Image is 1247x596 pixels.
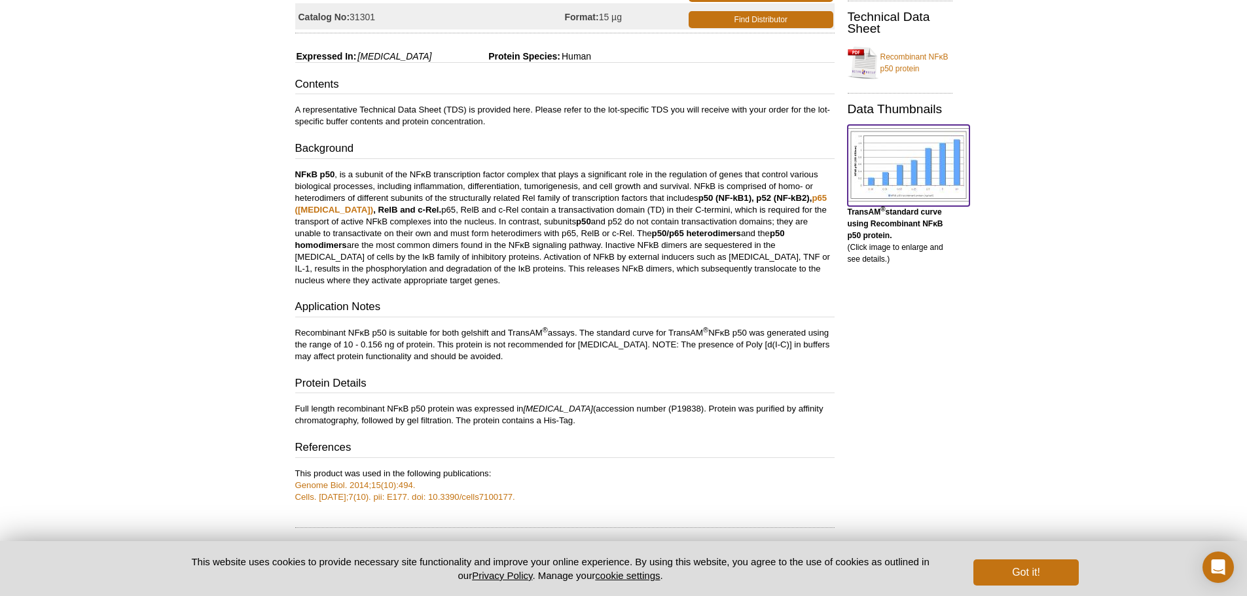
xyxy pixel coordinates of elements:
[848,11,952,35] h2: Technical Data Sheet
[295,193,827,215] strong: p50 (NF-kB1), p52 (NF-kB2), , RelB and c-Rel.
[848,207,943,240] b: TransAM standard curve using Recombinant NFκB p50 protein.
[595,570,660,581] button: cookie settings
[295,193,827,215] a: p65 ([MEDICAL_DATA])
[652,228,741,238] strong: p50/p65 heterodimers
[1202,552,1234,583] div: Open Intercom Messenger
[880,205,885,213] sup: ®
[565,11,599,23] strong: Format:
[565,3,686,29] td: 15 µg
[298,11,350,23] strong: Catalog No:
[576,217,591,226] strong: p50
[523,404,593,413] i: [MEDICAL_DATA]
[543,326,548,334] sup: ®
[295,169,335,179] strong: NFκB p50
[560,51,591,61] span: Human
[295,104,835,128] p: A representative Technical Data Sheet (TDS) is provided here. Please refer to the lot-specific TD...
[357,51,431,61] i: [MEDICAL_DATA]
[295,403,835,427] p: Full length recombinant NFκB p50 protein was expressed in (accession number (P19838). Protein was...
[848,43,952,82] a: Recombinant NFκB p50 protein
[295,480,416,490] a: Genome Biol. 2014;15(10):494.
[295,327,835,362] p: Recombinant NFκB p50 is suitable for both gelshift and TransAM assays. The standard curve for Tra...
[295,492,515,502] a: Cells. [DATE];7(10). pii: E177. doi: 10.3390/cells7100177.
[295,468,835,503] p: This product was used in the following publications:
[295,77,835,95] h3: Contents
[434,51,560,61] span: Protein Species:
[295,3,565,29] td: 31301
[295,228,785,250] strong: p50 homodimers
[295,51,357,61] span: Expressed In:
[703,326,708,334] sup: ®
[472,570,532,581] a: Privacy Policy
[689,11,833,28] a: Find Distributor
[848,206,952,265] p: (Click image to enlarge and see details.)
[295,169,835,287] p: , is a subunit of the NFκB transcription factor complex that plays a significant role in the regu...
[848,103,952,115] h2: Data Thumbnails
[295,299,835,317] h3: Application Notes
[169,555,952,582] p: This website uses cookies to provide necessary site functionality and improve your online experie...
[295,376,835,394] h3: Protein Details
[973,559,1078,586] button: Got it!
[295,440,835,458] h3: References
[295,141,835,159] h3: Background
[848,128,969,202] img: TransAM<sup>®</sup> standard curve using Recombinant NFκB p50 protein.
